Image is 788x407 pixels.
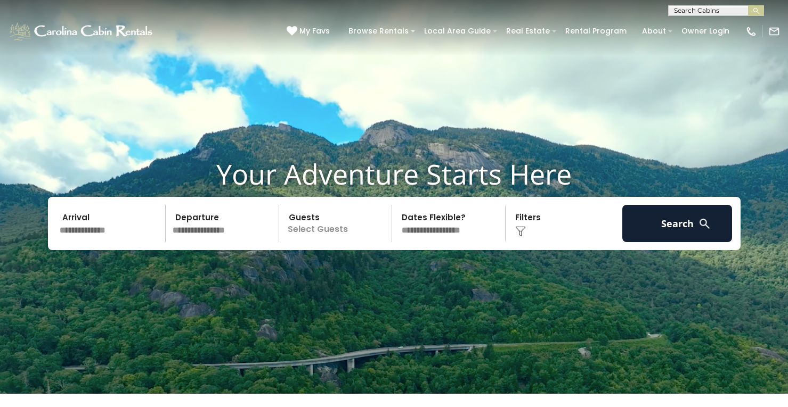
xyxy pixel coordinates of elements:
[745,26,757,37] img: phone-regular-white.png
[8,21,156,42] img: White-1-1-2.png
[676,23,735,39] a: Owner Login
[282,205,392,242] p: Select Guests
[501,23,555,39] a: Real Estate
[8,157,780,190] h1: Your Adventure Starts Here
[698,217,711,230] img: search-regular-white.png
[287,26,332,37] a: My Favs
[560,23,632,39] a: Rental Program
[637,23,671,39] a: About
[515,226,526,237] img: filter--v1.png
[419,23,496,39] a: Local Area Guide
[622,205,733,242] button: Search
[343,23,414,39] a: Browse Rentals
[299,26,330,37] span: My Favs
[768,26,780,37] img: mail-regular-white.png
